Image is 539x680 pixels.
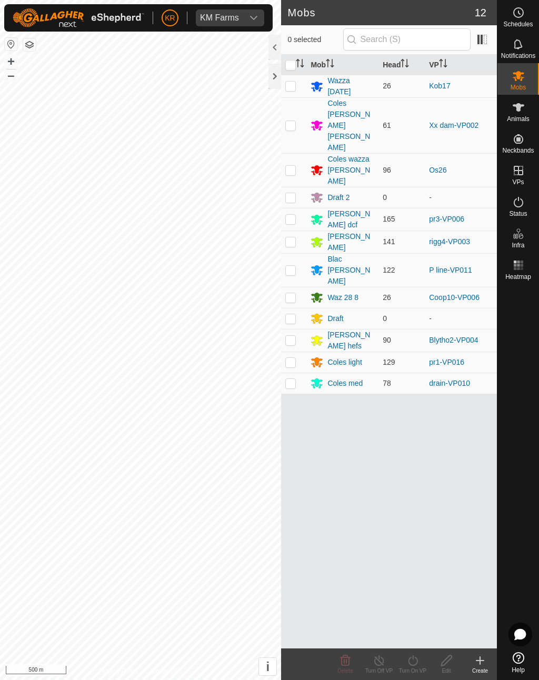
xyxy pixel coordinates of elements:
span: 26 [383,82,391,90]
span: Infra [512,242,524,248]
span: Notifications [501,53,535,59]
a: drain-VP010 [429,379,470,387]
span: Animals [507,116,530,122]
h2: Mobs [287,6,474,19]
a: Help [497,648,539,677]
span: 0 [383,314,387,323]
p-sorticon: Activate to sort [439,61,447,69]
a: Privacy Policy [99,666,138,676]
td: - [425,187,497,208]
span: 61 [383,121,391,129]
span: 26 [383,293,391,302]
span: 0 [383,193,387,202]
div: [PERSON_NAME] [327,231,374,253]
a: Xx dam-VP002 [429,121,478,129]
span: 0 selected [287,34,343,45]
img: Gallagher Logo [13,8,144,27]
a: pr3-VP006 [429,215,464,223]
div: Blac [PERSON_NAME] [327,254,374,287]
div: Coles light [327,357,362,368]
td: - [425,308,497,329]
div: Coles wazza [PERSON_NAME] [327,154,374,187]
div: Turn On VP [396,667,430,675]
span: KM Farms [196,9,243,26]
p-sorticon: Activate to sort [326,61,334,69]
span: Schedules [503,21,533,27]
span: 122 [383,266,395,274]
button: + [5,55,17,68]
button: Reset Map [5,38,17,51]
div: Turn Off VP [362,667,396,675]
div: dropdown trigger [243,9,264,26]
input: Search (S) [343,28,471,51]
span: 78 [383,379,391,387]
div: Create [463,667,497,675]
span: KR [165,13,175,24]
p-sorticon: Activate to sort [296,61,304,69]
button: – [5,69,17,82]
div: Draft 2 [327,192,350,203]
span: i [266,659,270,674]
div: Wazza [DATE] [327,75,374,97]
span: Status [509,211,527,217]
span: Help [512,667,525,673]
a: P line-VP011 [429,266,472,274]
span: 12 [475,5,486,21]
span: 141 [383,237,395,246]
a: Kob17 [429,82,450,90]
span: Neckbands [502,147,534,154]
div: Coles med [327,378,363,389]
a: Coop10-VP006 [429,293,480,302]
span: Delete [338,668,353,674]
a: Blytho2-VP004 [429,336,478,344]
div: Draft [327,313,343,324]
span: 90 [383,336,391,344]
div: [PERSON_NAME] dcf [327,208,374,231]
a: rigg4-VP003 [429,237,470,246]
span: Heatmap [505,274,531,280]
a: Os26 [429,166,446,174]
a: Contact Us [151,666,182,676]
div: KM Farms [200,14,239,22]
th: VP [425,55,497,75]
span: Mobs [511,84,526,91]
span: 96 [383,166,391,174]
th: Mob [306,55,378,75]
span: VPs [512,179,524,185]
button: i [259,658,276,675]
span: 129 [383,358,395,366]
div: Coles [PERSON_NAME] [PERSON_NAME] [327,98,374,153]
div: Waz 28 8 [327,292,358,303]
a: pr1-VP016 [429,358,464,366]
button: Map Layers [23,38,36,51]
span: 165 [383,215,395,223]
div: [PERSON_NAME] hefs [327,329,374,352]
p-sorticon: Activate to sort [401,61,409,69]
div: Edit [430,667,463,675]
th: Head [378,55,425,75]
